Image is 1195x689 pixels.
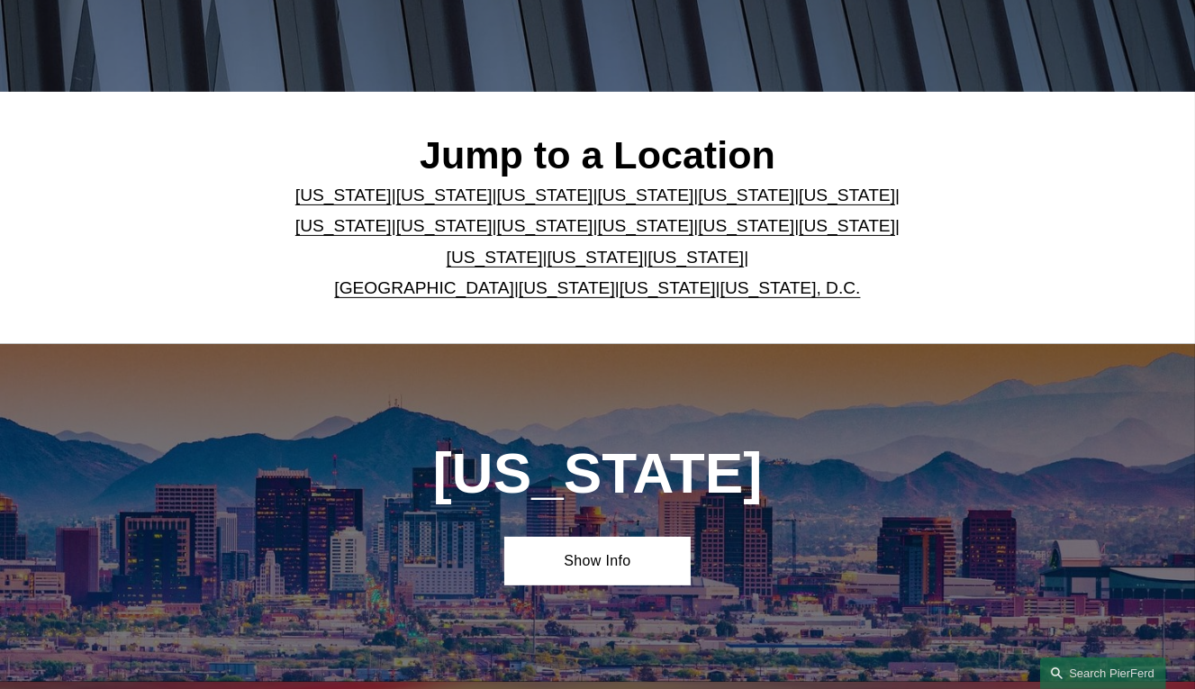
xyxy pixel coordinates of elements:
[364,440,832,506] h1: [US_STATE]
[799,216,895,235] a: [US_STATE]
[598,216,694,235] a: [US_STATE]
[620,278,716,297] a: [US_STATE]
[1040,657,1166,689] a: Search this site
[698,186,794,204] a: [US_STATE]
[270,180,926,304] p: | | | | | | | | | | | | | | | | | |
[698,216,794,235] a: [US_STATE]
[396,216,493,235] a: [US_STATE]
[647,248,744,267] a: [US_STATE]
[519,278,615,297] a: [US_STATE]
[497,216,593,235] a: [US_STATE]
[334,278,514,297] a: [GEOGRAPHIC_DATA]
[295,216,392,235] a: [US_STATE]
[504,537,692,585] a: Show Info
[270,131,926,178] h2: Jump to a Location
[497,186,593,204] a: [US_STATE]
[720,278,861,297] a: [US_STATE], D.C.
[548,248,644,267] a: [US_STATE]
[598,186,694,204] a: [US_STATE]
[396,186,493,204] a: [US_STATE]
[447,248,543,267] a: [US_STATE]
[295,186,392,204] a: [US_STATE]
[799,186,895,204] a: [US_STATE]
